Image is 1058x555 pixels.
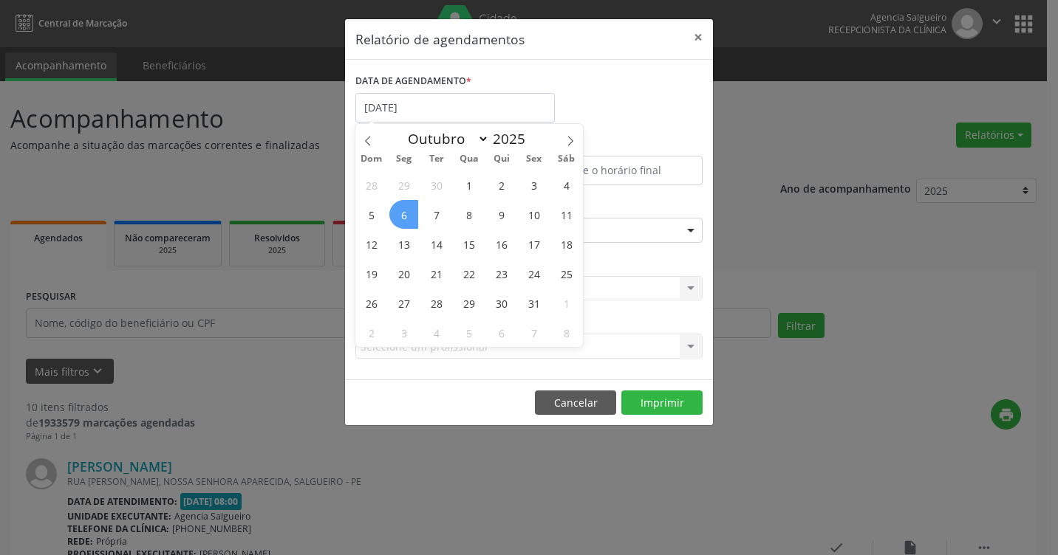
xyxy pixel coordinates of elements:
span: Outubro 4, 2025 [552,170,581,199]
span: Outubro 15, 2025 [454,230,483,258]
span: Novembro 2, 2025 [357,318,386,347]
span: Outubro 2, 2025 [487,170,516,199]
span: Setembro 28, 2025 [357,170,386,199]
span: Setembro 30, 2025 [422,170,451,199]
span: Outubro 19, 2025 [357,259,386,288]
span: Novembro 8, 2025 [552,318,581,347]
span: Sáb [550,154,583,164]
span: Outubro 16, 2025 [487,230,516,258]
span: Outubro 8, 2025 [454,200,483,229]
span: Novembro 6, 2025 [487,318,516,347]
span: Seg [388,154,420,164]
span: Outubro 28, 2025 [422,289,451,317]
span: Qua [453,154,485,164]
span: Setembro 29, 2025 [389,170,418,199]
span: Outubro 11, 2025 [552,200,581,229]
span: Outubro 17, 2025 [519,230,548,258]
span: Outubro 12, 2025 [357,230,386,258]
span: Outubro 23, 2025 [487,259,516,288]
button: Cancelar [535,390,616,416]
span: Outubro 21, 2025 [422,259,451,288]
span: Outubro 22, 2025 [454,259,483,288]
select: Month [400,128,489,149]
input: Year [489,129,538,148]
span: Outubro 18, 2025 [552,230,581,258]
input: Selecione o horário final [533,156,703,185]
span: Qui [485,154,518,164]
span: Outubro 5, 2025 [357,200,386,229]
span: Outubro 27, 2025 [389,289,418,317]
span: Novembro 3, 2025 [389,318,418,347]
label: ATÉ [533,133,703,156]
span: Ter [420,154,453,164]
input: Selecione uma data ou intervalo [355,93,555,123]
button: Imprimir [621,390,703,416]
span: Novembro 5, 2025 [454,318,483,347]
span: Outubro 1, 2025 [454,170,483,199]
span: Outubro 13, 2025 [389,230,418,258]
span: Outubro 10, 2025 [519,200,548,229]
span: Outubro 3, 2025 [519,170,548,199]
span: Outubro 7, 2025 [422,200,451,229]
span: Outubro 20, 2025 [389,259,418,288]
label: DATA DE AGENDAMENTO [355,70,471,93]
span: Novembro 7, 2025 [519,318,548,347]
span: Outubro 6, 2025 [389,200,418,229]
span: Outubro 14, 2025 [422,230,451,258]
span: Outubro 9, 2025 [487,200,516,229]
span: Novembro 4, 2025 [422,318,451,347]
span: Outubro 31, 2025 [519,289,548,317]
span: Outubro 30, 2025 [487,289,516,317]
span: Outubro 25, 2025 [552,259,581,288]
h5: Relatório de agendamentos [355,30,525,49]
span: Outubro 26, 2025 [357,289,386,317]
button: Close [683,19,713,55]
span: Novembro 1, 2025 [552,289,581,317]
span: Sex [518,154,550,164]
span: Dom [355,154,388,164]
span: Outubro 24, 2025 [519,259,548,288]
span: Outubro 29, 2025 [454,289,483,317]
